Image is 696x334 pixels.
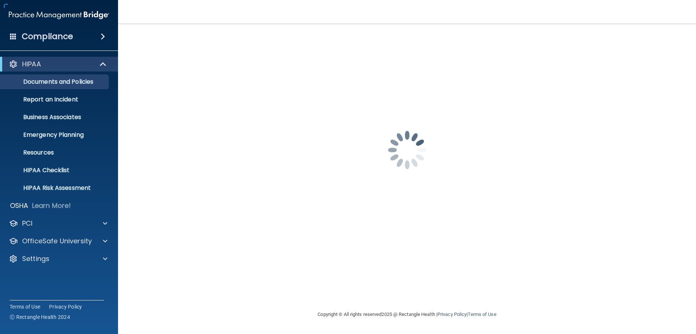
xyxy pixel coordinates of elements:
a: HIPAA [9,60,107,69]
div: Copyright © All rights reserved 2025 @ Rectangle Health | | [273,303,542,326]
p: Resources [5,149,105,156]
p: HIPAA Checklist [5,167,105,174]
p: HIPAA Risk Assessment [5,184,105,192]
a: Terms of Use [10,303,40,310]
h4: Compliance [22,31,73,42]
a: Settings [9,254,107,263]
p: Settings [22,254,49,263]
img: PMB logo [9,8,109,22]
a: PCI [9,219,107,228]
p: Documents and Policies [5,78,105,86]
a: OfficeSafe University [9,237,107,246]
p: Business Associates [5,114,105,121]
p: OfficeSafe University [22,237,92,246]
p: Learn More! [32,201,71,210]
p: PCI [22,219,32,228]
p: OSHA [10,201,28,210]
span: Ⓒ Rectangle Health 2024 [10,313,70,321]
p: HIPAA [22,60,41,69]
img: spinner.e123f6fc.gif [370,113,444,187]
p: Report an Incident [5,96,105,103]
a: Terms of Use [468,312,496,317]
a: Privacy Policy [49,303,82,310]
a: Privacy Policy [437,312,467,317]
p: Emergency Planning [5,131,105,139]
